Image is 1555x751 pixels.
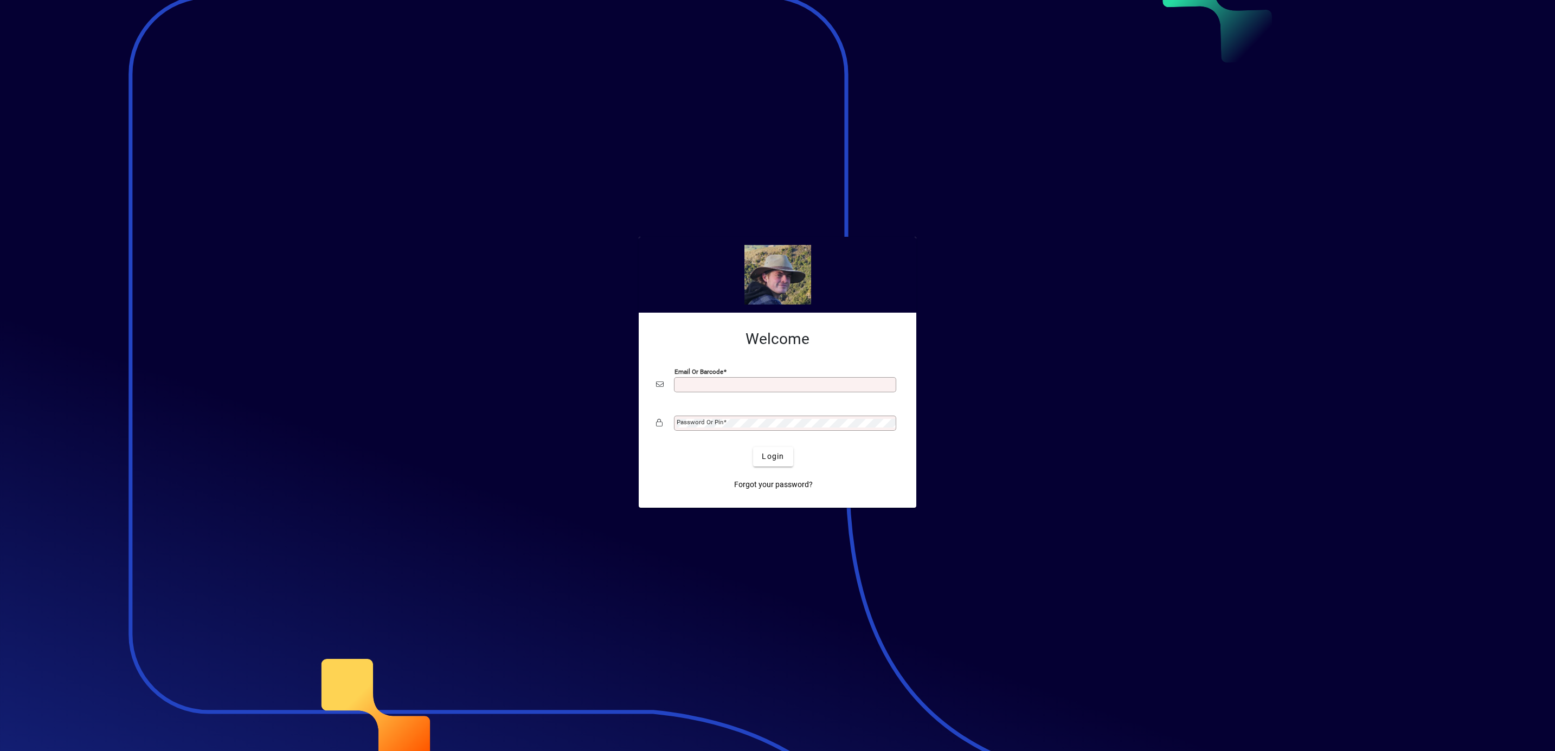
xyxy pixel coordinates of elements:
[734,479,813,490] span: Forgot your password?
[677,418,723,426] mat-label: Password or Pin
[730,475,817,495] a: Forgot your password?
[762,451,784,462] span: Login
[753,447,793,467] button: Login
[674,367,723,375] mat-label: Email or Barcode
[656,330,899,348] h2: Welcome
